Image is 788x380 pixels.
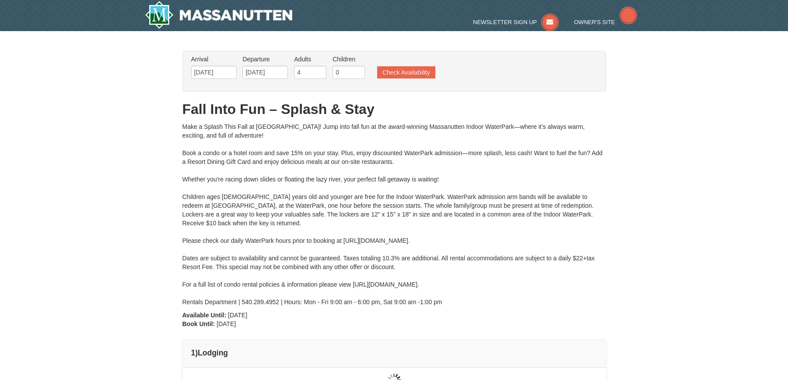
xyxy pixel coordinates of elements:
[182,100,606,118] h1: Fall Into Fun – Splash & Stay
[182,122,606,306] div: Make a Splash This Fall at [GEOGRAPHIC_DATA]! Jump into fall fun at the award-winning Massanutten...
[195,348,198,357] span: )
[182,320,215,327] strong: Book Until:
[145,1,293,29] img: Massanutten Resort Logo
[294,55,326,64] label: Adults
[191,55,237,64] label: Arrival
[333,55,365,64] label: Children
[191,348,597,357] h4: 1 Lodging
[228,312,247,319] span: [DATE]
[574,19,615,25] span: Owner's Site
[242,55,288,64] label: Departure
[473,19,559,25] a: Newsletter Sign Up
[182,312,227,319] strong: Available Until:
[473,19,537,25] span: Newsletter Sign Up
[217,320,236,327] span: [DATE]
[145,1,293,29] a: Massanutten Resort
[377,66,435,78] button: Check Availability
[574,19,637,25] a: Owner's Site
